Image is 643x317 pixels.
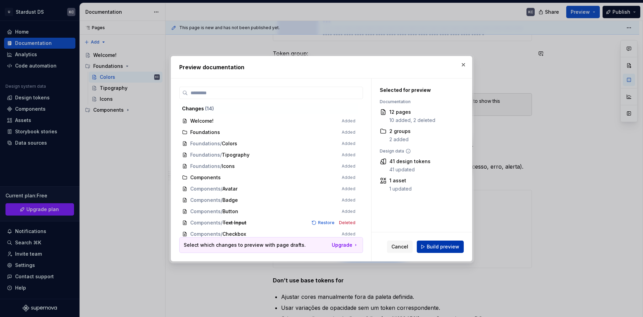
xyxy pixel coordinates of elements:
div: 41 updated [389,166,430,173]
button: Restore [310,219,338,226]
a: Upgrade [332,242,359,248]
div: 1 asset [389,177,412,184]
div: Documentation [380,99,456,105]
span: Restore [318,220,335,225]
div: 2 groups [389,128,411,135]
div: 1 updated [389,185,412,192]
div: 10 added, 2 deleted [389,117,435,124]
button: Build preview [417,241,464,253]
span: Cancel [391,243,408,250]
button: Cancel [387,241,413,253]
div: Design data [380,148,456,154]
div: Changes [182,105,355,112]
span: Build preview [427,243,459,250]
div: 41 design tokens [389,158,430,165]
span: ( 14 ) [205,106,214,111]
div: 2 added [389,136,411,143]
p: Select which changes to preview with page drafts. [184,242,306,248]
div: 12 pages [389,109,435,115]
h2: Preview documentation [179,63,464,71]
div: Selected for preview [380,87,456,94]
